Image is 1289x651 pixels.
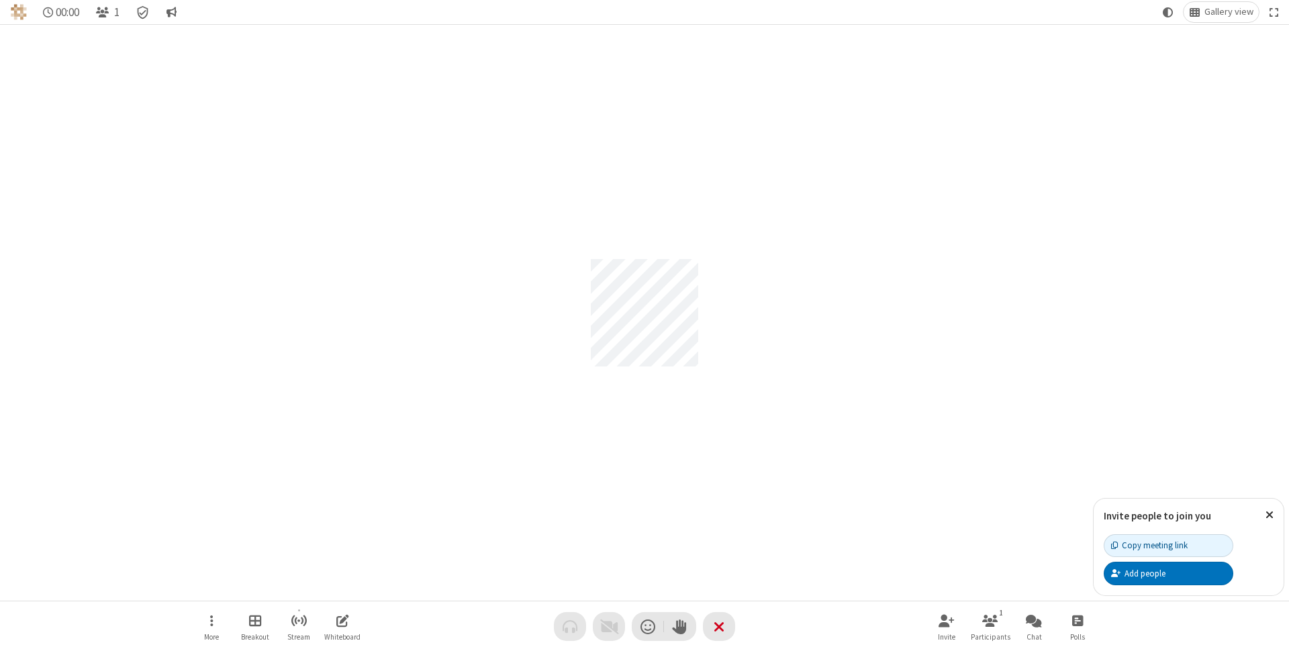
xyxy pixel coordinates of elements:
[1070,633,1085,641] span: Polls
[1027,633,1042,641] span: Chat
[593,612,625,641] button: Video
[287,633,310,641] span: Stream
[322,607,363,646] button: Open shared whiteboard
[241,633,269,641] span: Breakout
[324,633,361,641] span: Whiteboard
[1157,2,1179,22] button: Using system theme
[191,607,232,646] button: Open menu
[1057,607,1098,646] button: Open poll
[632,612,664,641] button: Send a reaction
[1104,509,1211,522] label: Invite people to join you
[1204,7,1253,17] span: Gallery view
[1104,562,1233,585] button: Add people
[938,633,955,641] span: Invite
[554,612,586,641] button: Audio problem - check your Internet connection or call by phone
[703,612,735,641] button: End or leave meeting
[664,612,696,641] button: Raise hand
[1014,607,1054,646] button: Open chat
[11,4,27,20] img: QA Selenium DO NOT DELETE OR CHANGE
[114,6,120,19] span: 1
[90,2,125,22] button: Open participant list
[1264,2,1284,22] button: Fullscreen
[1104,534,1233,557] button: Copy meeting link
[160,2,182,22] button: Conversation
[235,607,275,646] button: Manage Breakout Rooms
[279,607,319,646] button: Start streaming
[996,607,1007,619] div: 1
[970,607,1010,646] button: Open participant list
[971,633,1010,641] span: Participants
[204,633,219,641] span: More
[1184,2,1259,22] button: Change layout
[1111,539,1188,552] div: Copy meeting link
[38,2,85,22] div: Timer
[56,6,79,19] span: 00:00
[926,607,967,646] button: Invite participants (⌘+Shift+I)
[130,2,156,22] div: Meeting details Encryption enabled
[1255,499,1284,532] button: Close popover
